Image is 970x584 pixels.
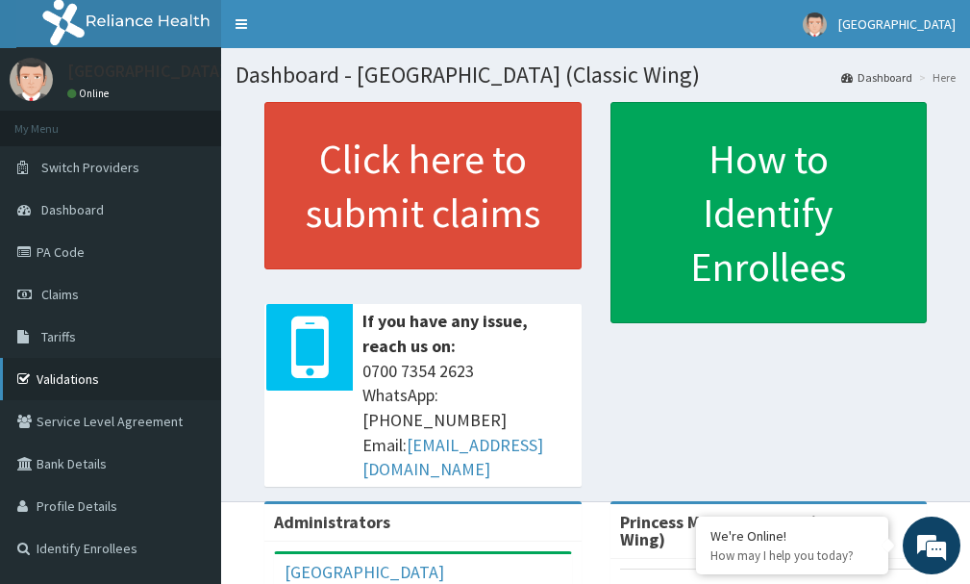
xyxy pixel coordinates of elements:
[710,527,874,545] div: We're Online!
[914,69,956,86] li: Here
[67,87,113,100] a: Online
[803,13,827,37] img: User Image
[838,15,956,33] span: [GEOGRAPHIC_DATA]
[41,328,76,345] span: Tariffs
[620,511,869,550] strong: Princess Medical Center (Classic Wing)
[362,310,528,357] b: If you have any issue, reach us on:
[362,434,543,481] a: [EMAIL_ADDRESS][DOMAIN_NAME]
[710,547,874,564] p: How may I help you today?
[41,286,79,303] span: Claims
[264,102,582,269] a: Click here to submit claims
[67,63,226,80] p: [GEOGRAPHIC_DATA]
[10,58,53,101] img: User Image
[41,201,104,218] span: Dashboard
[41,159,139,176] span: Switch Providers
[274,511,390,533] b: Administrators
[236,63,956,88] h1: Dashboard - [GEOGRAPHIC_DATA] (Classic Wing)
[841,69,912,86] a: Dashboard
[610,102,928,323] a: How to Identify Enrollees
[285,561,444,583] a: [GEOGRAPHIC_DATA]
[362,359,572,483] span: 0700 7354 2623 WhatsApp: [PHONE_NUMBER] Email:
